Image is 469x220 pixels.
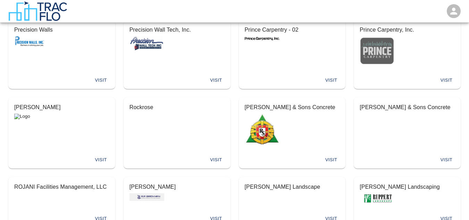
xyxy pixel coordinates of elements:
button: Visit [205,155,227,165]
p: Prince Carpentry, Inc. [360,26,455,34]
button: Visit [320,155,342,165]
p: Prince Carpentry - 02 [245,26,340,34]
button: [PERSON_NAME] LandscapingLogo [354,177,460,211]
button: Visit [90,75,112,86]
button: Visit [205,75,227,86]
p: [PERSON_NAME] [14,103,109,112]
img: Logo [129,193,164,201]
p: Precision Wall Tech, Inc. [129,26,225,34]
button: [PERSON_NAME] & Sons ConcreteLogo [239,98,345,152]
button: Precision Wall Tech, Inc.Logo [124,20,230,72]
p: [PERSON_NAME] & Sons Concrete [245,103,340,112]
p: Rockrose [129,103,225,112]
img: TracFlo Logo [8,1,67,21]
img: Logo [360,193,394,204]
img: Logo [245,114,279,146]
p: ROJANI Facilities Management, LLC [14,183,109,191]
button: Visit [435,75,458,86]
img: Logo [245,37,279,40]
iframe: Chat Widget [434,187,469,220]
button: [PERSON_NAME] & Sons Concrete [354,98,460,152]
img: Logo [14,114,30,119]
button: ROJANI Facilities Management, LLC [9,177,115,211]
img: Logo [129,36,164,51]
button: Visit [320,75,342,86]
p: [PERSON_NAME] Landscaping [360,183,455,191]
p: [PERSON_NAME] Landscape [245,183,340,191]
button: Precision WallsLogo [9,20,115,72]
p: [PERSON_NAME] [129,183,225,191]
button: [PERSON_NAME] Landscape [239,177,345,211]
p: Precision Walls [14,26,109,34]
img: Logo [360,36,394,66]
p: [PERSON_NAME] & Sons Concrete [360,103,455,112]
img: Logo [14,36,49,49]
button: Prince Carpentry, Inc.Logo [354,20,460,72]
button: Rockrose [124,98,230,152]
button: Visit [435,155,458,165]
button: [PERSON_NAME]Logo [9,98,115,152]
button: [PERSON_NAME]Logo [124,177,230,211]
button: Prince Carpentry - 02Logo [239,20,345,72]
button: Visit [90,155,112,165]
